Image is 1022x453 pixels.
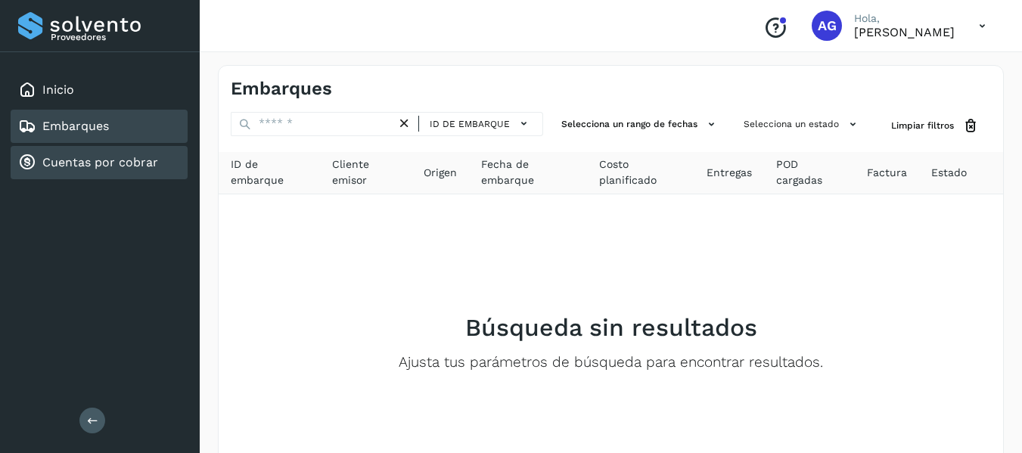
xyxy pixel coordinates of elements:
p: Ajusta tus parámetros de búsqueda para encontrar resultados. [399,354,823,371]
a: Cuentas por cobrar [42,155,158,169]
div: Cuentas por cobrar [11,146,188,179]
div: Embarques [11,110,188,143]
h2: Búsqueda sin resultados [465,313,757,342]
span: Limpiar filtros [891,119,954,132]
button: Limpiar filtros [879,112,991,140]
div: Inicio [11,73,188,107]
span: Cliente emisor [332,157,399,188]
span: ID de embarque [430,117,510,131]
span: POD cargadas [776,157,843,188]
a: Inicio [42,82,74,97]
h4: Embarques [231,78,332,100]
span: Origen [424,165,457,181]
span: Costo planificado [599,157,683,188]
span: ID de embarque [231,157,308,188]
p: Proveedores [51,32,182,42]
button: ID de embarque [425,113,536,135]
button: Selecciona un rango de fechas [555,112,725,137]
button: Selecciona un estado [738,112,867,137]
p: Hola, [854,12,955,25]
span: Fecha de embarque [481,157,574,188]
span: Estado [931,165,967,181]
span: Factura [867,165,907,181]
span: Entregas [707,165,752,181]
p: ALFONSO García Flores [854,25,955,39]
a: Embarques [42,119,109,133]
